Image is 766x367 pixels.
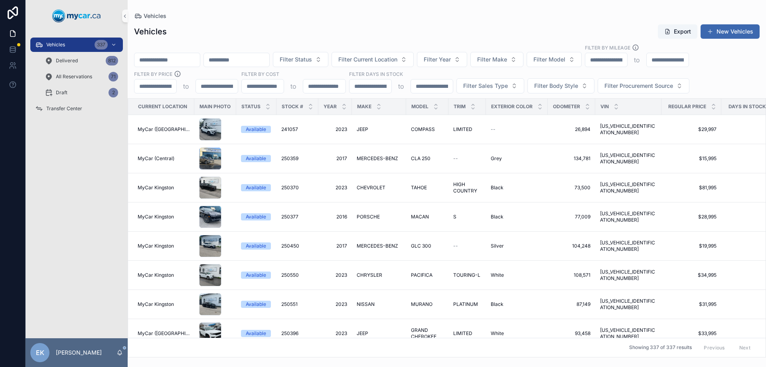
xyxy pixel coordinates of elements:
[323,184,347,191] a: 2023
[470,52,523,67] button: Select Button
[241,184,272,191] a: Available
[411,126,444,133] a: COMPASS
[46,105,82,112] span: Transfer Center
[323,301,347,307] a: 2023
[629,345,692,351] span: Showing 337 of 337 results
[491,214,503,220] span: Black
[357,330,368,337] span: JEEP
[246,301,266,308] div: Available
[357,243,398,249] span: MERCEDES-BENZ
[282,103,303,110] span: Stock #
[411,155,444,162] a: CLA 250
[600,103,609,110] span: VIN
[600,269,657,282] span: [US_VEHICLE_IDENTIFICATION_NUMBER]
[323,155,347,162] a: 2017
[323,214,347,220] a: 2016
[281,184,299,191] span: 250370
[281,126,298,133] span: 241057
[417,52,467,67] button: Select Button
[56,89,67,96] span: Draft
[491,330,504,337] span: White
[411,184,444,191] a: TAHOE
[56,73,92,80] span: All Reservations
[323,243,347,249] span: 2017
[553,214,590,220] a: 77,009
[281,155,314,162] a: 250359
[533,56,565,63] span: Filter Model
[553,126,590,133] span: 26,894
[666,243,717,249] a: $19,995
[634,55,640,65] p: to
[183,81,189,91] p: to
[491,126,543,133] a: --
[553,272,590,278] a: 108,571
[411,272,432,278] span: PACIFICA
[668,103,706,110] span: Regular Price
[46,42,65,48] span: Vehicles
[281,126,314,133] a: 241057
[666,330,717,337] a: $33,995
[138,272,174,278] span: MyCar Kingston
[553,103,580,110] span: Odometer
[600,327,657,340] a: [US_VEHICLE_IDENTIFICATION_NUMBER]
[411,243,444,249] a: GLC 300
[666,301,717,307] a: $31,995
[453,126,481,133] a: LIMITED
[411,103,428,110] span: Model
[281,155,298,162] span: 250359
[600,240,657,252] a: [US_VEHICLE_IDENTIFICATION_NUMBER]
[728,103,766,110] span: Days In Stock
[553,330,590,337] a: 93,458
[26,32,128,126] div: scrollable content
[600,123,657,136] a: [US_VEHICLE_IDENTIFICATION_NUMBER]
[491,184,503,191] span: Black
[138,155,190,162] a: MyCar (Central)
[553,243,590,249] a: 104,248
[357,272,382,278] span: CHRYSLER
[585,44,630,51] label: Filter By Mileage
[40,85,123,100] a: Draft2
[138,103,187,110] span: Current Location
[453,126,472,133] span: LIMITED
[701,24,760,39] button: New Vehicles
[453,155,481,162] a: --
[491,243,543,249] a: Silver
[600,210,657,223] a: [US_VEHICLE_IDENTIFICATION_NUMBER]
[600,152,657,165] a: [US_VEHICLE_IDENTIFICATION_NUMBER]
[534,82,578,90] span: Filter Body Style
[553,301,590,307] a: 87,149
[281,272,299,278] span: 250550
[553,184,590,191] a: 73,500
[281,272,314,278] a: 250550
[453,272,481,278] a: TOURING-L
[411,327,444,340] a: GRAND CHEROKEE
[338,56,397,63] span: Filter Current Location
[357,103,371,110] span: Make
[491,126,496,133] span: --
[598,78,689,93] button: Select Button
[453,181,481,194] a: HIGH COUNTRY
[40,69,123,84] a: All Reservations71
[280,56,312,63] span: Filter Status
[323,126,347,133] span: 2023
[109,72,118,81] div: 71
[144,12,166,20] span: Vehicles
[604,82,673,90] span: Filter Procurement Source
[241,155,272,162] a: Available
[600,181,657,194] span: [US_VEHICLE_IDENTIFICATION_NUMBER]
[477,56,507,63] span: Filter Make
[411,301,432,307] span: MURANO
[281,301,314,307] a: 250551
[138,243,174,249] span: MyCar Kingston
[491,330,543,337] a: White
[95,40,108,50] div: 337
[666,184,717,191] span: $81,995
